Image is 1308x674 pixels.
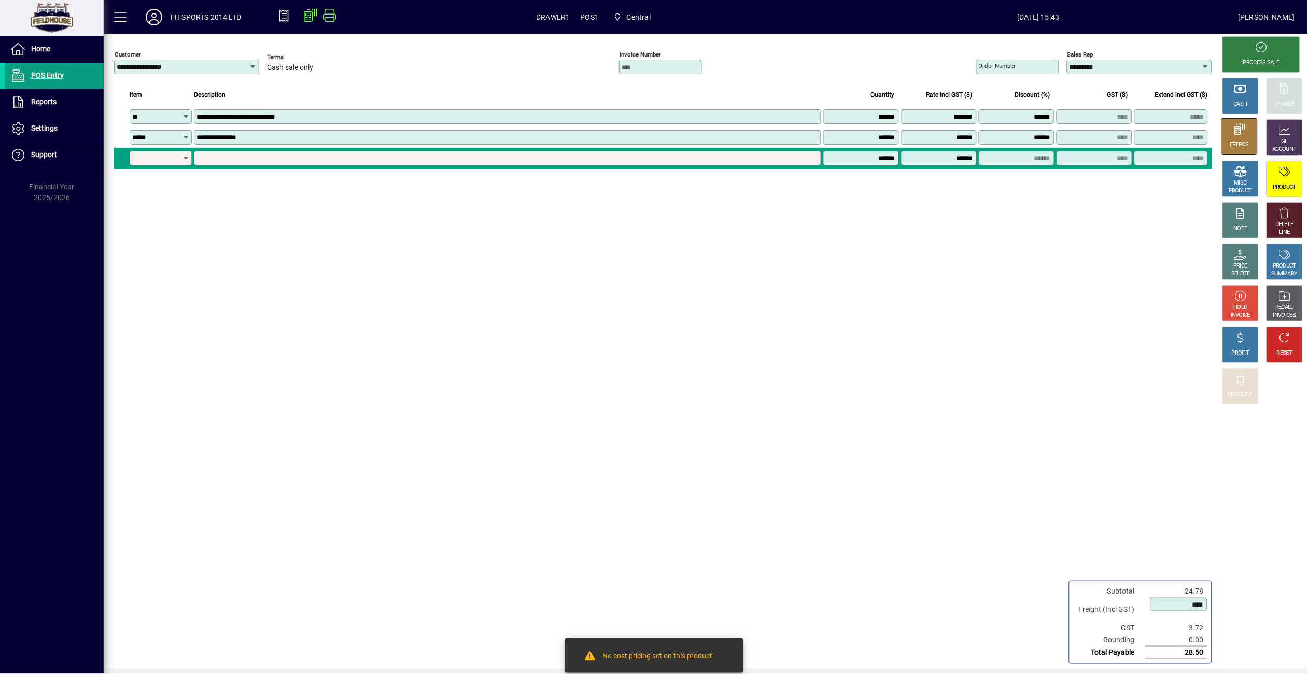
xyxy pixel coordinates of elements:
[1232,349,1249,357] div: PROFIT
[1230,141,1249,149] div: EFTPOS
[5,36,104,62] a: Home
[171,9,241,25] div: FH SPORTS 2014 LTD
[926,89,973,101] span: Rate incl GST ($)
[1273,262,1296,270] div: PRODUCT
[1276,221,1293,229] div: DELETE
[1282,138,1288,146] div: GL
[5,89,104,115] a: Reports
[267,54,329,61] span: Terms
[137,8,171,26] button: Profile
[1107,89,1128,101] span: GST ($)
[130,89,142,101] span: Item
[31,97,57,106] span: Reports
[1145,622,1207,634] td: 3.72
[1234,225,1247,233] div: NOTE
[581,9,599,25] span: POS1
[979,62,1016,69] mat-label: Order number
[1276,304,1294,312] div: RECALL
[194,89,226,101] span: Description
[5,116,104,142] a: Settings
[1074,634,1145,647] td: Rounding
[1015,89,1050,101] span: Discount (%)
[871,89,895,101] span: Quantity
[1272,270,1298,278] div: SUMMARY
[1074,647,1145,659] td: Total Payable
[1145,585,1207,597] td: 24.78
[1234,262,1248,270] div: PRICE
[1234,101,1247,108] div: CASH
[1273,146,1297,153] div: ACCOUNT
[31,150,57,159] span: Support
[1234,179,1247,187] div: MISC
[1229,187,1252,195] div: PRODUCT
[31,124,58,132] span: Settings
[1239,9,1295,25] div: [PERSON_NAME]
[1231,312,1250,319] div: INVOICE
[1243,59,1279,67] div: PROCESS SALE
[1273,184,1296,191] div: PRODUCT
[1279,229,1290,236] div: LINE
[839,9,1239,25] span: [DATE] 15:43
[1145,634,1207,647] td: 0.00
[1275,101,1295,108] div: CHARGE
[5,142,104,168] a: Support
[536,9,570,25] span: DRAWER1
[609,8,655,26] span: Central
[1145,647,1207,659] td: 28.50
[115,51,141,58] mat-label: Customer
[1273,312,1296,319] div: INVOICES
[620,51,661,58] mat-label: Invoice number
[1232,270,1250,278] div: SELECT
[1155,89,1208,101] span: Extend incl GST ($)
[1067,51,1093,58] mat-label: Sales rep
[1074,585,1145,597] td: Subtotal
[267,64,313,72] span: Cash sale only
[1074,597,1145,622] td: Freight (Incl GST)
[1277,349,1292,357] div: RESET
[627,9,651,25] span: Central
[31,45,50,53] span: Home
[1234,304,1247,312] div: HOLD
[1228,391,1253,399] div: DISCOUNT
[31,71,64,79] span: POS Entry
[1074,622,1145,634] td: GST
[603,651,713,663] div: No cost pricing set on this product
